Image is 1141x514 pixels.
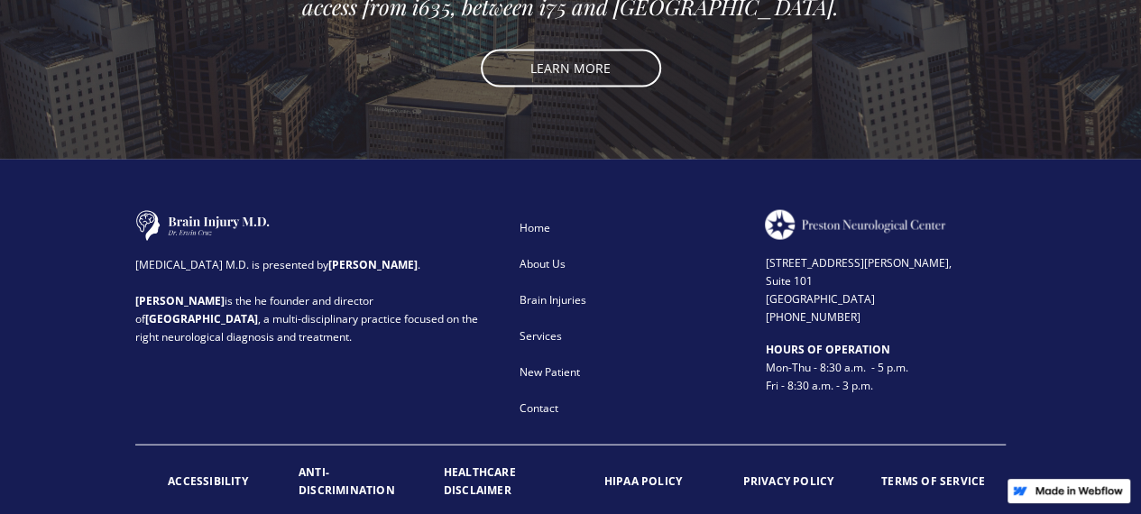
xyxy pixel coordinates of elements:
[511,390,751,427] a: Contact
[444,464,516,498] strong: HEALTHCARE DISCLAIMER
[881,473,985,489] strong: TERMS OF SERVICE
[135,242,496,346] div: [MEDICAL_DATA] M.D. is presented by . is the he founder and director of , a multi-disciplinary pr...
[511,246,751,282] a: About Us
[765,342,889,357] strong: HOURS OF OPERATION ‍
[520,327,742,345] div: Services
[145,311,258,326] strong: [GEOGRAPHIC_DATA]
[511,282,751,318] a: Brain Injuries
[511,210,751,246] a: Home
[765,240,1006,326] div: [STREET_ADDRESS][PERSON_NAME], Suite 101 [GEOGRAPHIC_DATA] [PHONE_NUMBER]
[168,473,248,489] strong: ACCESSIBILITY
[1035,486,1123,495] img: Made in Webflow
[604,473,682,489] strong: HIPAA POLICY
[511,318,751,354] a: Services
[520,399,742,418] div: Contact
[520,255,742,273] div: About Us
[328,257,418,272] strong: [PERSON_NAME]
[299,464,395,498] strong: ANTI-DISCRIMINATION
[742,473,833,489] strong: PRIVACY POLICY
[135,293,225,308] strong: [PERSON_NAME]
[520,291,742,309] div: Brain Injuries
[765,341,1006,395] div: Mon-Thu - 8:30 a.m. - 5 p.m. Fri - 8:30 a.m. - 3 p.m.
[511,354,751,390] a: New Patient
[520,363,742,381] div: New Patient
[481,50,661,87] a: LEARN MORE
[520,219,742,237] div: Home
